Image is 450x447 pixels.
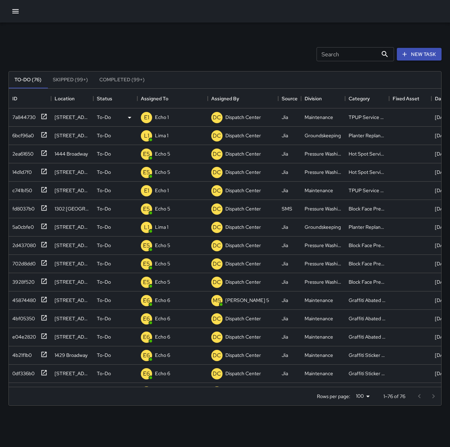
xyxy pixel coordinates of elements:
[282,169,288,176] div: Jia
[225,114,261,121] p: Dispatch Center
[155,242,170,249] p: Echo 5
[282,370,288,377] div: Jia
[143,315,150,323] p: E6
[389,89,431,108] div: Fixed Asset
[305,187,333,194] div: Maintenance
[97,352,111,359] p: To-Do
[97,187,111,194] p: To-Do
[97,89,112,108] div: Status
[282,333,288,340] div: Jia
[97,315,111,322] p: To-Do
[282,242,288,249] div: Jia
[349,223,386,231] div: Planter Replanted
[225,187,261,194] p: Dispatch Center
[144,132,149,140] p: L1
[349,370,386,377] div: Graffiti Sticker Abated Small
[282,260,288,267] div: Jia
[143,260,150,268] p: E5
[143,241,150,250] p: E5
[155,315,170,322] p: Echo 6
[305,370,333,377] div: Maintenance
[55,352,88,359] div: 1429 Broadway
[282,205,292,212] div: SMS
[208,89,278,108] div: Assigned By
[282,150,288,157] div: Jia
[155,260,170,267] p: Echo 5
[155,205,170,212] p: Echo 5
[155,278,170,285] p: Echo 5
[143,333,150,341] p: E6
[225,333,261,340] p: Dispatch Center
[345,89,389,108] div: Category
[55,315,90,322] div: 1942 Telegraph Avenue
[225,132,261,139] p: Dispatch Center
[155,223,168,231] p: Lima 1
[155,352,170,359] p: Echo 6
[305,223,341,231] div: Groundskeeping
[10,129,34,139] div: 6bcf96a0
[55,242,90,249] div: 43 Grand Avenue
[9,89,51,108] div: ID
[144,223,149,232] p: L1
[349,242,386,249] div: Block Face Pressure Washed
[155,114,169,121] p: Echo 1
[155,297,170,304] p: Echo 6
[10,330,36,340] div: e04e2820
[10,349,32,359] div: 4b21f1b0
[349,278,386,285] div: Block Face Pressure Washed
[305,260,342,267] div: Pressure Washing
[97,205,111,212] p: To-Do
[55,150,88,157] div: 1444 Broadway
[213,205,221,213] p: DC
[278,89,301,108] div: Source
[213,132,221,140] p: DC
[349,187,386,194] div: TPUP Service Requested
[349,315,386,322] div: Graffiti Abated Large
[97,150,111,157] p: To-Do
[10,221,34,231] div: 5a0cbfe0
[213,278,221,287] p: DC
[305,114,333,121] div: Maintenance
[10,257,36,267] div: 702d8dd0
[305,242,342,249] div: Pressure Washing
[282,187,288,194] div: Jia
[349,352,386,359] div: Graffiti Sticker Abated Small
[282,352,288,359] div: Jia
[353,391,372,401] div: 100
[143,205,150,213] p: E5
[143,168,150,177] p: E5
[93,89,137,108] div: Status
[137,89,208,108] div: Assigned To
[10,239,36,249] div: 2d437080
[213,150,221,158] p: DC
[225,169,261,176] p: Dispatch Center
[213,260,221,268] p: DC
[97,278,111,285] p: To-Do
[155,187,169,194] p: Echo 1
[213,296,221,305] p: M5
[349,205,386,212] div: Block Face Pressure Washed
[213,315,221,323] p: DC
[10,111,36,121] div: 7a844730
[155,132,168,139] p: Lima 1
[225,297,269,304] p: [PERSON_NAME] 5
[305,169,342,176] div: Pressure Washing
[55,114,90,121] div: 1630 Webster Street
[305,297,333,304] div: Maintenance
[349,132,386,139] div: Planter Replanted
[97,223,111,231] p: To-Do
[155,370,170,377] p: Echo 6
[97,297,111,304] p: To-Do
[143,351,150,360] p: E6
[144,187,149,195] p: E1
[349,333,386,340] div: Graffiti Abated Large
[10,385,36,395] div: 82264070
[55,370,90,377] div: 1644 Telegraph Avenue
[51,89,93,108] div: Location
[225,223,261,231] p: Dispatch Center
[55,169,90,176] div: 1450 Broadway
[97,370,111,377] p: To-Do
[211,89,239,108] div: Assigned By
[55,260,90,267] div: 80 Grand Avenue
[282,315,288,322] div: Jia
